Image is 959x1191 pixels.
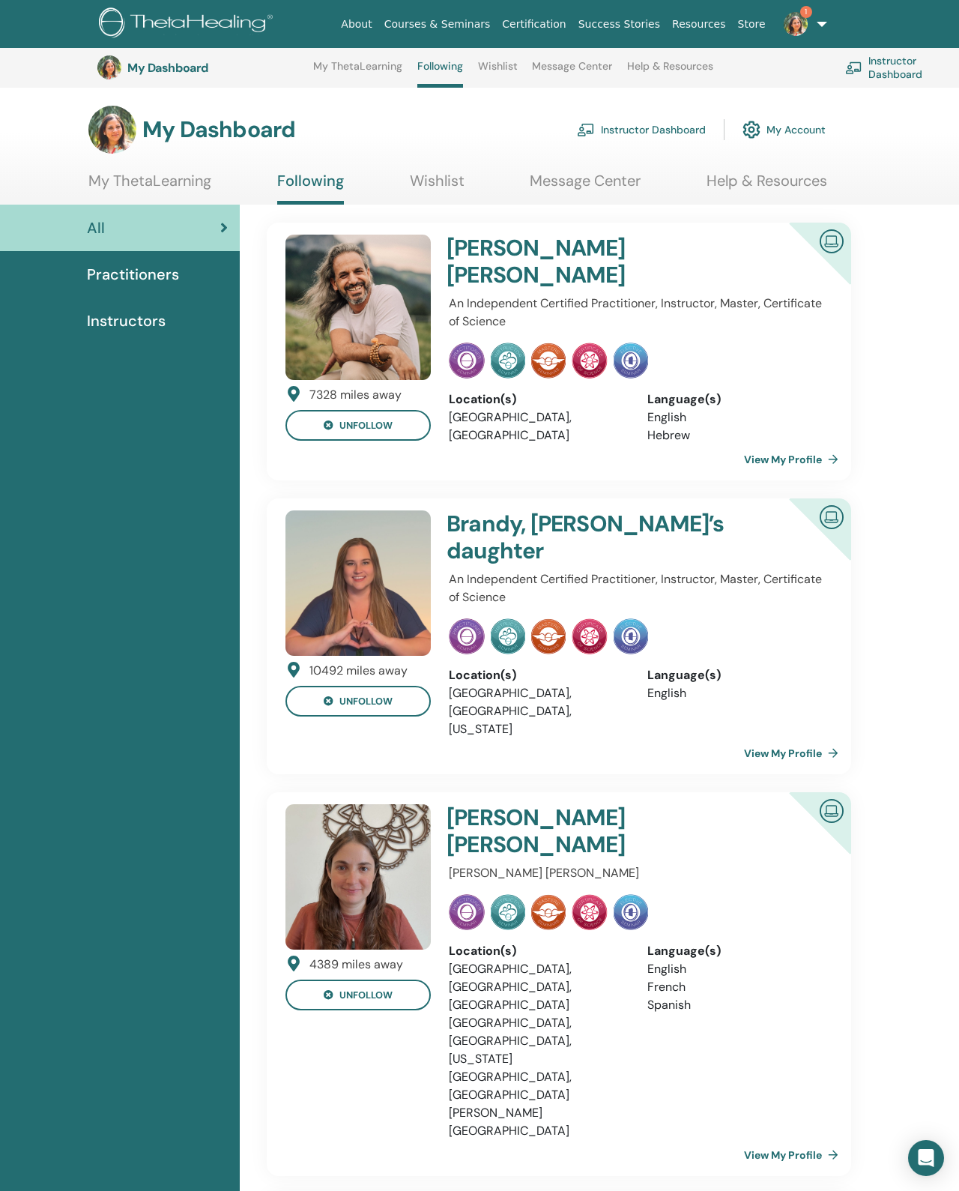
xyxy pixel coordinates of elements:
img: chalkboard-teacher.svg [845,61,862,74]
li: French [647,978,823,996]
img: logo.png [99,7,278,41]
span: Practitioners [87,263,179,286]
a: Message Center [532,60,612,84]
a: My ThetaLearning [313,60,402,84]
div: 4389 miles away [309,956,403,974]
div: Certified Online Instructor [765,792,851,878]
a: View My Profile [744,738,844,768]
li: Spanish [647,996,823,1014]
a: Message Center [530,172,641,201]
div: Location(s) [449,942,625,960]
img: default.jpg [88,106,136,154]
a: Following [417,60,463,88]
li: [GEOGRAPHIC_DATA], [GEOGRAPHIC_DATA][PERSON_NAME][GEOGRAPHIC_DATA] [449,1068,625,1140]
div: Language(s) [647,666,823,684]
li: English [647,960,823,978]
p: An Independent Certified Practitioner, Instructor, Master, Certificate of Science [449,295,823,331]
img: default.jpg [285,510,431,656]
li: English [647,408,823,426]
a: Following [277,172,344,205]
a: Help & Resources [627,60,713,84]
a: Wishlist [478,60,518,84]
button: unfollow [285,980,431,1010]
a: My ThetaLearning [88,172,211,201]
h3: My Dashboard [142,116,295,143]
a: Resources [666,10,732,38]
span: Instructors [87,310,166,332]
a: Wishlist [410,172,465,201]
li: [GEOGRAPHIC_DATA], [GEOGRAPHIC_DATA], [US_STATE] [449,1014,625,1068]
li: Hebrew [647,426,823,444]
span: All [87,217,105,239]
div: 7328 miles away [309,386,402,404]
h4: [PERSON_NAME] [PERSON_NAME] [447,804,760,858]
button: unfollow [285,686,431,717]
a: Help & Resources [707,172,827,201]
li: [GEOGRAPHIC_DATA], [GEOGRAPHIC_DATA] [449,408,625,444]
img: default.jpg [784,12,808,36]
img: default.jpg [285,804,431,950]
img: default.jpg [97,55,121,79]
div: Language(s) [647,942,823,960]
a: View My Profile [744,1140,844,1170]
a: Certification [496,10,572,38]
a: Instructor Dashboard [577,113,706,146]
h4: [PERSON_NAME] [PERSON_NAME] [447,235,760,289]
a: About [335,10,378,38]
a: Success Stories [572,10,666,38]
img: default.jpg [285,235,431,380]
div: Language(s) [647,391,823,408]
p: [PERSON_NAME] [PERSON_NAME] [449,864,823,882]
a: View My Profile [744,444,844,474]
div: Certified Online Instructor [765,223,851,309]
img: Certified Online Instructor [814,223,850,257]
a: My Account [742,113,826,146]
li: [GEOGRAPHIC_DATA], [GEOGRAPHIC_DATA], [GEOGRAPHIC_DATA] [449,960,625,1014]
a: Courses & Seminars [378,10,497,38]
h3: My Dashboard [127,61,277,75]
div: 10492 miles away [309,662,408,680]
li: [GEOGRAPHIC_DATA], [GEOGRAPHIC_DATA], [US_STATE] [449,684,625,738]
span: 1 [800,6,812,18]
img: cog.svg [742,117,760,142]
div: Open Intercom Messenger [908,1140,944,1176]
a: Store [732,10,772,38]
li: English [647,684,823,702]
img: Certified Online Instructor [814,499,850,533]
img: Certified Online Instructor [814,793,850,827]
div: Location(s) [449,666,625,684]
div: Location(s) [449,391,625,408]
img: chalkboard-teacher.svg [577,123,595,136]
div: Certified Online Instructor [765,498,851,585]
p: An Independent Certified Practitioner, Instructor, Master, Certificate of Science [449,570,823,606]
h4: Brandy, [PERSON_NAME]’s daughter [447,510,760,564]
button: unfollow [285,410,431,441]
